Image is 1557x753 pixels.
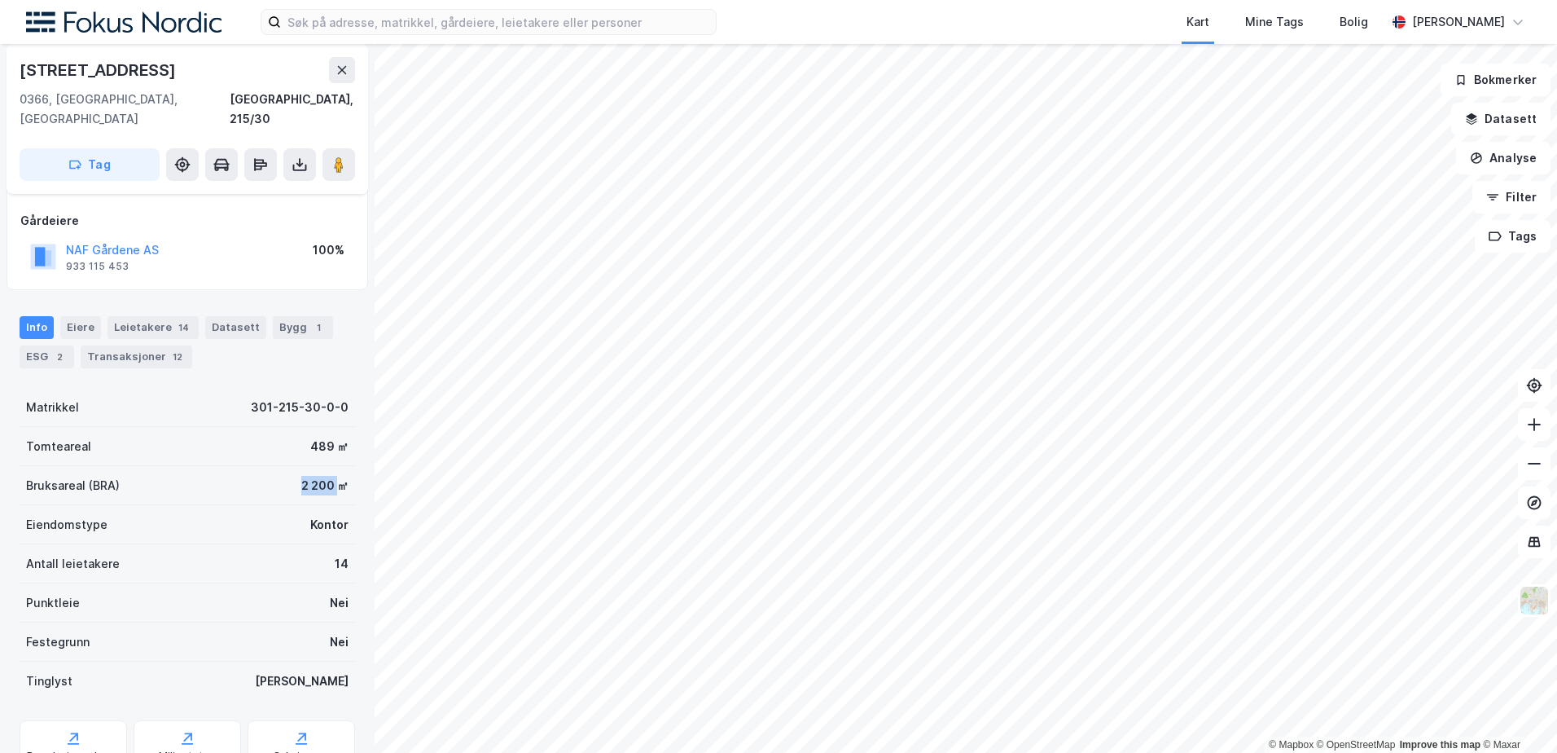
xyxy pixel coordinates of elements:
div: [PERSON_NAME] [255,672,349,691]
iframe: Chat Widget [1476,675,1557,753]
div: 14 [175,319,192,336]
div: Nei [330,632,349,652]
div: Gårdeiere [20,211,354,231]
div: Eiendomstype [26,515,107,535]
div: 2 200 ㎡ [301,476,349,495]
img: fokus-nordic-logo.8a93422641609758e4ac.png [26,11,221,33]
div: 12 [169,349,186,365]
div: Kart [1186,12,1209,32]
div: Nei [330,593,349,613]
div: 301-215-30-0-0 [251,398,349,417]
div: Punktleie [26,593,80,613]
button: Filter [1472,181,1550,214]
button: Analyse [1456,142,1550,174]
div: Leietakere [107,316,199,339]
div: ESG [20,346,74,368]
div: Kontor [310,515,349,535]
img: Z [1519,585,1550,616]
div: Info [20,316,54,339]
div: Transaksjoner [81,346,192,368]
div: Eiere [60,316,101,339]
div: Tomteareal [26,437,91,456]
div: [PERSON_NAME] [1412,12,1505,32]
div: Tinglyst [26,672,72,691]
div: 933 115 453 [66,260,129,273]
a: Mapbox [1269,739,1314,751]
div: Datasett [205,316,266,339]
div: 100% [313,240,344,260]
button: Tag [20,148,160,181]
div: Bygg [273,316,333,339]
div: 2 [51,349,68,365]
button: Tags [1475,220,1550,253]
div: Matrikkel [26,398,79,417]
div: 1 [310,319,327,336]
div: [GEOGRAPHIC_DATA], 215/30 [230,90,355,129]
input: Søk på adresse, matrikkel, gårdeiere, leietakere eller personer [281,10,716,34]
div: 489 ㎡ [310,437,349,456]
div: Mine Tags [1245,12,1304,32]
div: Bruksareal (BRA) [26,476,120,495]
div: 0366, [GEOGRAPHIC_DATA], [GEOGRAPHIC_DATA] [20,90,230,129]
div: Festegrunn [26,632,90,652]
a: OpenStreetMap [1317,739,1396,751]
div: Antall leietakere [26,554,120,574]
div: Bolig [1340,12,1368,32]
a: Improve this map [1400,739,1480,751]
button: Datasett [1451,103,1550,135]
button: Bokmerker [1441,64,1550,96]
div: [STREET_ADDRESS] [20,57,179,83]
div: 14 [335,554,349,574]
div: Kontrollprogram for chat [1476,675,1557,753]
